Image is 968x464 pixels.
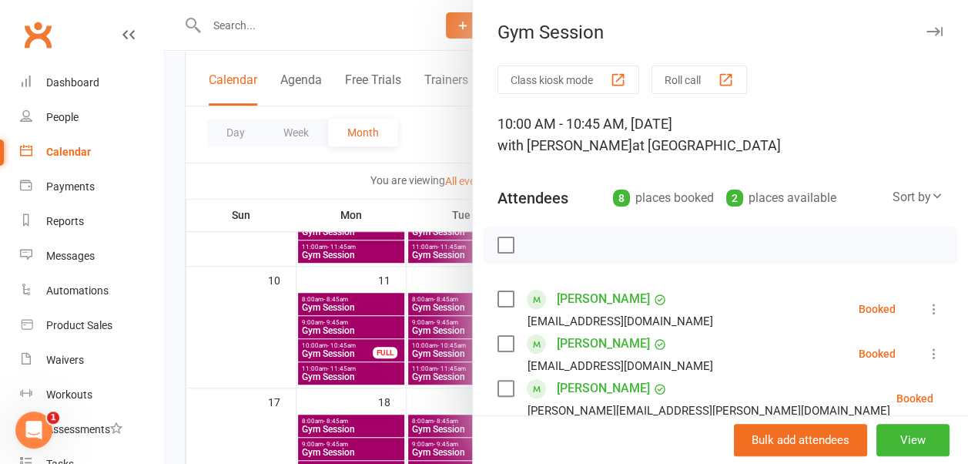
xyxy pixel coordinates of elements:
a: Workouts [20,378,162,412]
div: Booked [859,348,896,359]
span: with [PERSON_NAME] [497,137,632,153]
div: Automations [46,284,109,297]
a: [PERSON_NAME] [557,287,650,311]
div: places booked [613,187,714,209]
a: Reports [20,204,162,239]
button: Roll call [651,66,747,94]
span: at [GEOGRAPHIC_DATA] [632,137,781,153]
div: 2 [726,190,743,207]
div: Waivers [46,354,84,366]
a: Waivers [20,343,162,378]
div: Messages [46,250,95,262]
div: People [46,111,79,123]
a: Assessments [20,412,162,447]
a: [PERSON_NAME] [557,376,650,401]
a: People [20,100,162,135]
div: Payments [46,180,95,193]
iframe: Intercom live chat [15,412,52,449]
div: Gym Session [473,22,968,43]
a: Payments [20,170,162,204]
button: Class kiosk mode [497,66,639,94]
div: 8 [613,190,630,207]
a: Clubworx [18,15,57,54]
div: 10:00 AM - 10:45 AM, [DATE] [497,113,943,156]
div: [EMAIL_ADDRESS][DOMAIN_NAME] [528,311,713,331]
button: Bulk add attendees [734,424,867,456]
a: Dashboard [20,66,162,100]
button: View [876,424,950,456]
a: Product Sales [20,308,162,343]
a: Messages [20,239,162,274]
div: Product Sales [46,319,112,331]
div: Sort by [893,187,943,207]
div: Booked [896,393,933,404]
span: 1 [47,412,59,424]
div: Attendees [497,187,568,209]
a: [PERSON_NAME] [557,331,650,356]
div: Reports [46,215,84,227]
a: Automations [20,274,162,308]
div: Workouts [46,388,92,401]
div: Booked [859,304,896,314]
div: [EMAIL_ADDRESS][DOMAIN_NAME] [528,356,713,376]
div: places available [726,187,836,209]
a: Calendar [20,135,162,170]
div: Calendar [46,146,91,158]
div: Assessments [46,423,122,435]
div: [PERSON_NAME][EMAIL_ADDRESS][PERSON_NAME][DOMAIN_NAME] [528,401,890,421]
div: Dashboard [46,76,99,89]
